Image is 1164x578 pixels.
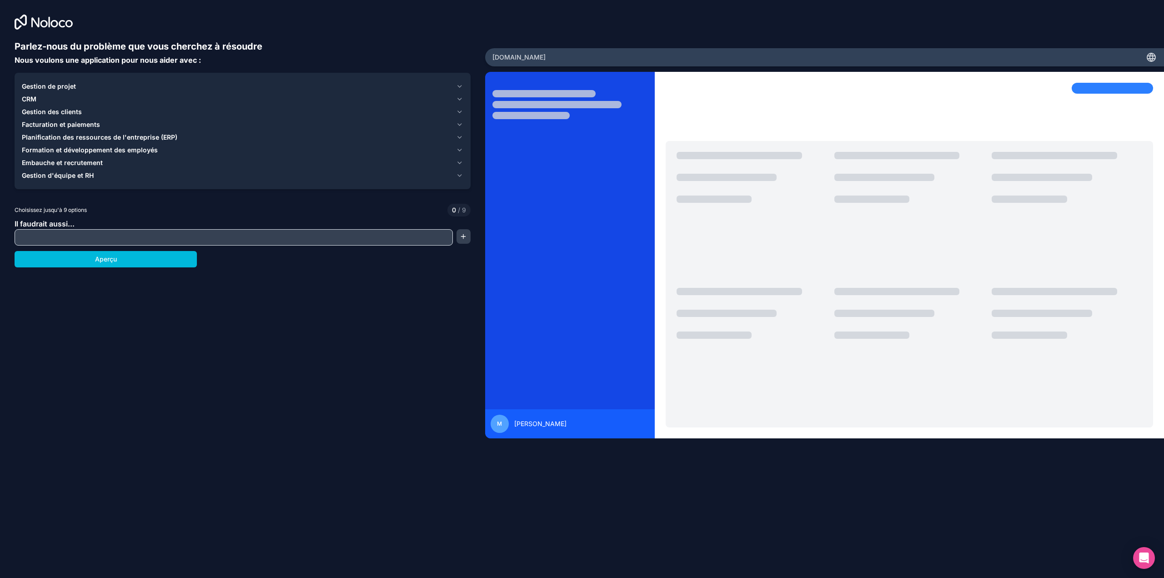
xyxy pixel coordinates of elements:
[95,255,117,263] font: Aperçu
[22,118,463,131] button: Facturation et paiements
[22,146,158,154] font: Formation et développement des employés
[22,171,94,179] font: Gestion d'équipe et RH
[15,219,75,228] font: Il faudrait aussi...
[22,106,463,118] button: Gestion des clients
[22,156,463,169] button: Embauche et recrutement
[15,206,87,213] font: Choisissez jusqu'à 9 options
[22,133,177,141] font: Planification des ressources de l'entreprise (ERP)
[15,55,201,65] font: Nous voulons une application pour nous aider avec :
[22,159,103,166] font: Embauche et recrutement
[22,131,463,144] button: Planification des ressources de l'entreprise (ERP)
[22,121,100,128] font: Facturation et paiements
[22,108,82,116] font: Gestion des clients
[458,206,460,214] font: /
[462,206,466,214] font: 9
[15,251,197,267] button: Aperçu
[22,169,463,182] button: Gestion d'équipe et RH
[22,144,463,156] button: Formation et développement des employés
[22,82,76,90] font: Gestion de projet
[1133,547,1155,569] div: Ouvrir Intercom Messenger
[514,420,567,427] font: [PERSON_NAME]
[497,420,502,427] font: M
[452,206,456,214] font: 0
[15,41,262,52] font: Parlez-nous du problème que vous cherchez à résoudre
[492,53,546,61] font: [DOMAIN_NAME]
[22,93,463,106] button: CRM
[22,95,36,103] font: CRM
[22,80,463,93] button: Gestion de projet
